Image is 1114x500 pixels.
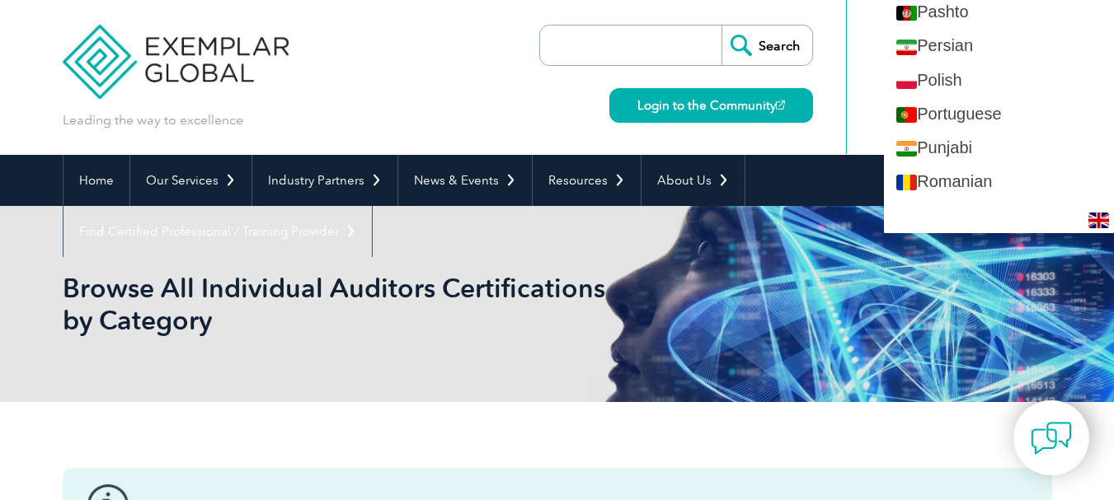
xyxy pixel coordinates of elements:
a: Punjabi [884,131,1114,165]
img: fa [896,40,917,55]
a: Login to the Community [609,88,813,123]
a: Our Services [130,155,251,206]
a: Russian [884,199,1114,232]
img: contact-chat.png [1031,418,1072,459]
img: en [1088,213,1109,228]
img: pa [896,141,917,157]
img: ro [896,175,917,190]
a: Resources [533,155,641,206]
a: Persian [884,29,1114,63]
img: pl [896,73,917,89]
a: Home [63,155,129,206]
a: Find Certified Professional / Training Provider [63,206,372,257]
a: Portuguese [884,97,1114,131]
img: ps [896,6,917,21]
img: pt [896,107,917,123]
a: Romanian [884,165,1114,199]
a: Polish [884,63,1114,97]
a: Industry Partners [252,155,397,206]
input: Search [722,26,812,65]
a: About Us [642,155,745,206]
img: open_square.png [776,100,785,110]
h1: Browse All Individual Auditors Certifications by Category [63,272,696,336]
a: News & Events [398,155,532,206]
p: Leading the way to excellence [63,111,243,129]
